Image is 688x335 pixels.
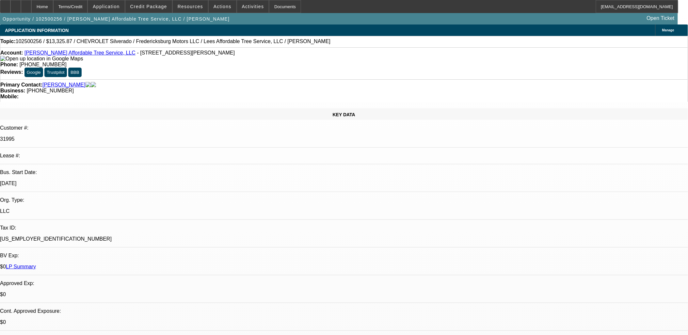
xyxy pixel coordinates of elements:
span: APPLICATION INFORMATION [5,28,69,33]
span: - [STREET_ADDRESS][PERSON_NAME] [137,50,235,56]
img: linkedin-icon.png [91,82,96,88]
strong: Account: [0,50,23,56]
img: facebook-icon.png [86,82,91,88]
span: [PHONE_NUMBER] [20,62,67,67]
span: Credit Package [130,4,167,9]
strong: Reviews: [0,69,23,75]
strong: Topic: [0,39,16,44]
span: Resources [178,4,203,9]
a: View Google Maps [0,56,83,61]
span: Application [93,4,120,9]
button: Trustpilot [44,68,67,77]
span: [PHONE_NUMBER] [27,88,74,93]
span: Actions [214,4,232,9]
button: Actions [209,0,236,13]
strong: Mobile: [0,94,19,99]
button: Application [88,0,124,13]
span: Activities [242,4,264,9]
button: Resources [173,0,208,13]
strong: Phone: [0,62,18,67]
button: Activities [237,0,269,13]
button: Credit Package [125,0,172,13]
a: [PERSON_NAME] [42,82,86,88]
strong: Business: [0,88,25,93]
button: Google [24,68,43,77]
a: [PERSON_NAME] Affordable Tree Service, LLC [24,50,136,56]
span: 102500256 / $13,325.87 / CHEVROLET Silverado / Fredericksburg Motors LLC / Lees Affordable Tree S... [16,39,330,44]
img: Open up location in Google Maps [0,56,83,62]
strong: Primary Contact: [0,82,42,88]
a: LP Summary [6,264,36,269]
button: BBB [68,68,82,77]
span: Manage [662,28,674,32]
span: KEY DATA [333,112,355,117]
span: Opportunity / 102500256 / [PERSON_NAME] Affordable Tree Service, LLC / [PERSON_NAME] [3,16,230,22]
a: Open Ticket [644,13,677,24]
